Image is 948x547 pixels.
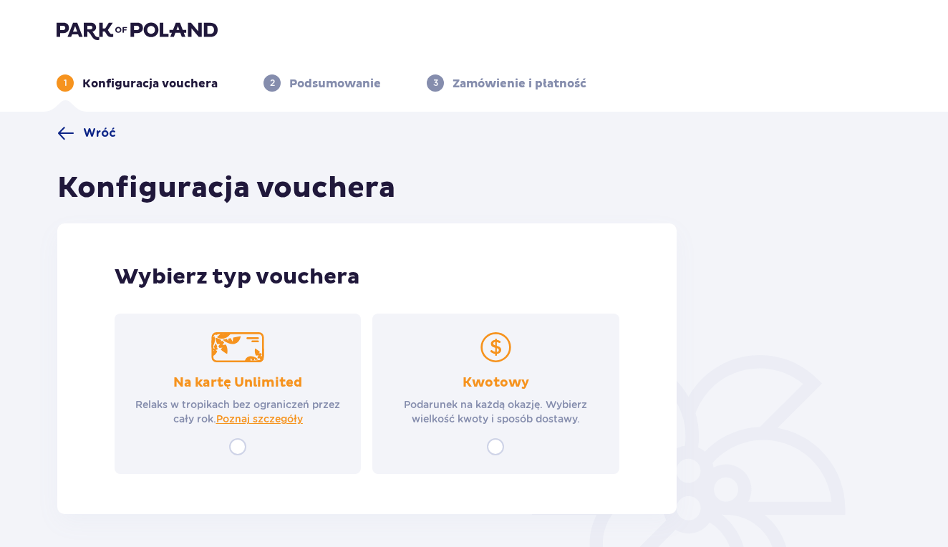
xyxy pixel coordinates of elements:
[173,374,302,392] p: Na kartę Unlimited
[127,397,348,426] p: Relaks w tropikach bez ograniczeń przez cały rok.
[82,76,218,92] p: Konfiguracja vouchera
[289,76,381,92] p: Podsumowanie
[463,374,529,392] p: Kwotowy
[83,125,116,141] span: Wróć
[115,263,619,291] p: Wybierz typ vouchera
[57,74,218,92] div: 1Konfiguracja vouchera
[453,76,586,92] p: Zamówienie i płatność
[427,74,586,92] div: 3Zamówienie i płatność
[64,77,67,89] p: 1
[57,20,218,40] img: Park of Poland logo
[433,77,438,89] p: 3
[57,125,116,142] a: Wróć
[270,77,275,89] p: 2
[385,397,606,426] p: Podarunek na każdą okazję. Wybierz wielkość kwoty i sposób dostawy.
[57,170,395,206] h1: Konfiguracja vouchera
[216,412,303,426] a: Poznaj szczegóły
[263,74,381,92] div: 2Podsumowanie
